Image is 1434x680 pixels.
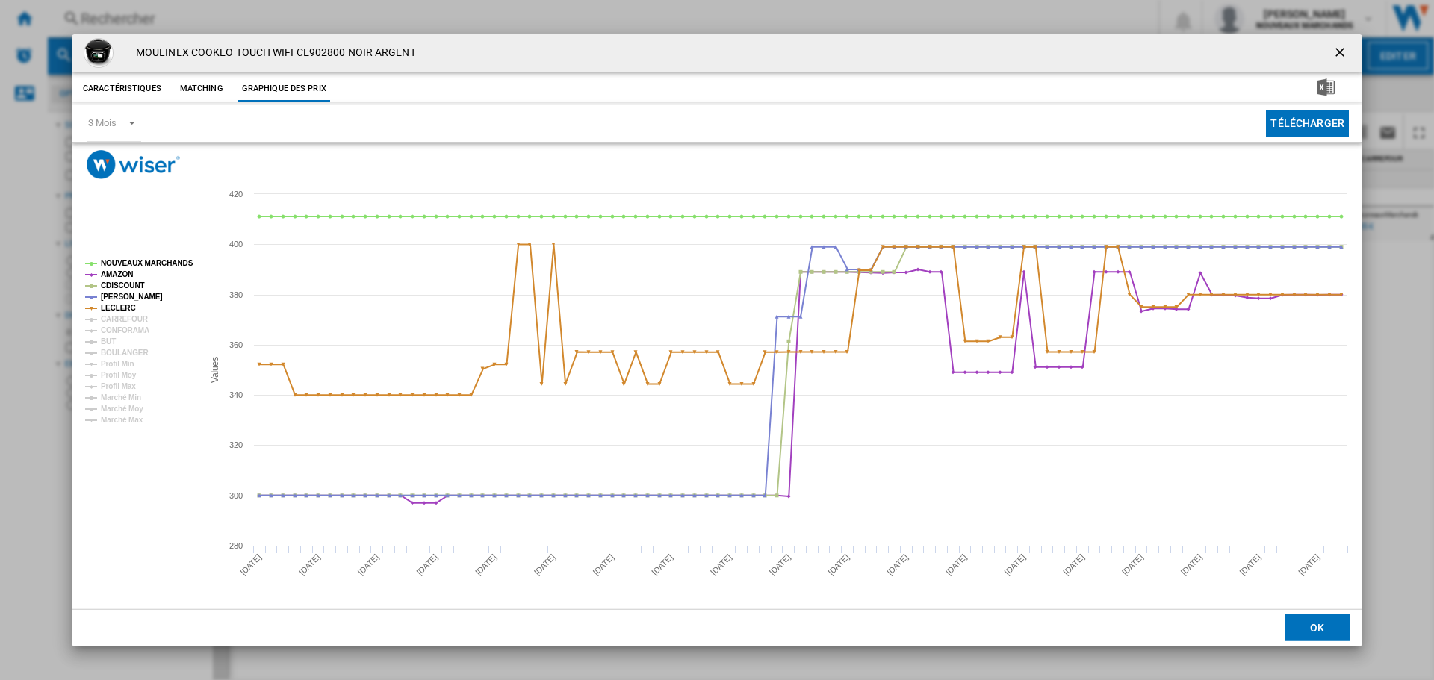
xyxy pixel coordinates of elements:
button: OK [1285,614,1350,641]
tspan: Profil Max [101,382,136,390]
img: 614CEHqWniL.__AC_SX300_SY300_QL70_ML2_.jpg [84,38,114,68]
tspan: CDISCOUNT [101,281,145,290]
tspan: Marché Min [101,393,141,402]
tspan: [DATE] [1003,552,1028,577]
tspan: [DATE] [1238,552,1262,577]
tspan: 360 [229,340,243,349]
tspan: [DATE] [1179,552,1204,577]
h4: MOULINEX COOKEO TOUCH WIFI CE902800 NOIR ARGENT [128,46,416,60]
tspan: [DATE] [1297,552,1321,577]
button: Graphique des prix [238,75,330,102]
tspan: [DATE] [238,552,263,577]
tspan: [DATE] [297,552,322,577]
button: getI18NText('BUTTONS.CLOSE_DIALOG') [1326,38,1356,68]
tspan: [DATE] [474,552,498,577]
tspan: [DATE] [944,552,969,577]
tspan: BUT [101,337,116,346]
tspan: [DATE] [826,552,851,577]
tspan: 280 [229,541,243,550]
tspan: [DATE] [356,552,381,577]
tspan: 380 [229,290,243,299]
tspan: [DATE] [1061,552,1086,577]
tspan: BOULANGER [101,349,149,357]
tspan: [PERSON_NAME] [101,293,163,301]
button: Télécharger [1266,110,1349,137]
div: 3 Mois [88,117,116,128]
tspan: 340 [229,390,243,399]
tspan: LECLERC [101,304,136,312]
tspan: [DATE] [709,552,733,577]
tspan: [DATE] [768,552,792,577]
tspan: 320 [229,440,243,449]
tspan: 300 [229,491,243,500]
ng-md-icon: getI18NText('BUTTONS.CLOSE_DIALOG') [1332,45,1350,63]
tspan: 400 [229,240,243,249]
tspan: Profil Moy [101,371,137,379]
tspan: AMAZON [101,270,133,278]
md-dialog: Product popup [72,34,1362,646]
tspan: Profil Min [101,360,134,368]
img: excel-24x24.png [1317,78,1335,96]
tspan: Marché Moy [101,405,143,413]
tspan: [DATE] [885,552,910,577]
tspan: Marché Max [101,416,143,424]
tspan: Values [210,357,220,383]
tspan: [DATE] [1120,552,1145,577]
tspan: NOUVEAUX MARCHANDS [101,259,193,267]
tspan: [DATE] [592,552,616,577]
tspan: CONFORAMA [101,326,149,334]
tspan: [DATE] [415,552,439,577]
tspan: [DATE] [533,552,557,577]
tspan: CARREFOUR [101,315,149,323]
button: Télécharger au format Excel [1293,75,1359,102]
tspan: 420 [229,190,243,199]
button: Matching [169,75,235,102]
button: Caractéristiques [79,75,165,102]
img: logo_wiser_300x94.png [87,150,180,179]
tspan: [DATE] [650,552,674,577]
